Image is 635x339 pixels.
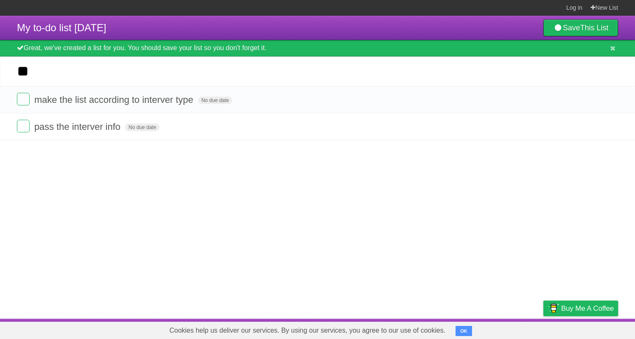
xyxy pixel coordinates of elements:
label: Done [17,120,30,132]
a: SaveThis List [543,19,618,36]
img: Buy me a coffee [548,301,559,315]
label: Done [17,93,30,105]
a: Privacy [532,321,554,337]
span: Cookies help us deliver our services. By using our services, you agree to our use of cookies. [161,322,454,339]
span: My to-do list [DATE] [17,22,106,33]
span: No due date [125,124,159,131]
a: Developers [459,321,493,337]
span: No due date [198,97,232,104]
span: pass the interver info [34,121,122,132]
a: Suggest a feature [565,321,618,337]
span: Buy me a coffee [561,301,614,316]
span: make the list according to interver type [34,94,195,105]
a: About [431,321,449,337]
a: Terms [504,321,522,337]
button: OK [456,326,472,336]
a: Buy me a coffee [543,301,618,316]
b: This List [580,24,608,32]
